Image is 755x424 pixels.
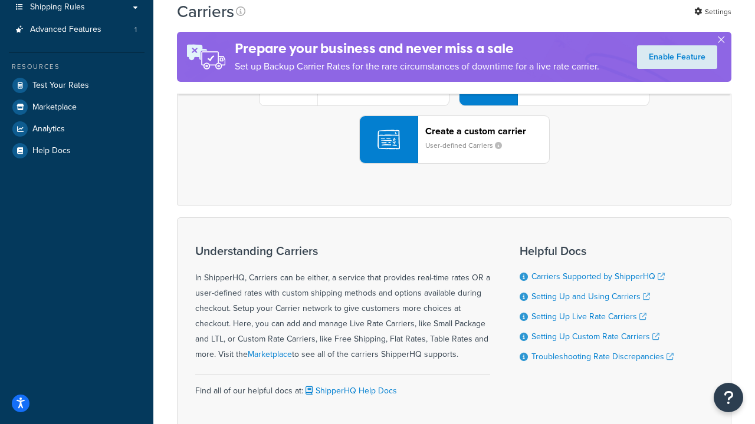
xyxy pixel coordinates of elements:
button: Create a custom carrierUser-defined Carriers [359,115,550,164]
span: Shipping Rules [30,2,85,12]
span: 1 [134,25,137,35]
a: Setting Up Custom Rate Carriers [531,330,659,343]
p: Set up Backup Carrier Rates for the rare circumstances of downtime for a live rate carrier. [235,58,599,75]
header: Create a custom carrier [425,125,549,137]
a: Troubleshooting Rate Discrepancies [531,350,674,363]
small: User-defined Carriers [425,140,511,151]
img: icon-carrier-custom-c93b8a24.svg [377,128,400,151]
button: Open Resource Center [714,383,743,412]
a: Enable Feature [637,45,717,69]
h4: Prepare your business and never miss a sale [235,39,599,58]
a: Setting Up and Using Carriers [531,290,650,303]
span: Marketplace [32,102,77,112]
div: Resources [9,62,145,72]
div: Find all of our helpful docs at: [195,374,490,399]
a: Test Your Rates [9,75,145,96]
a: Help Docs [9,140,145,161]
span: Advanced Features [30,25,101,35]
a: Advanced Features 1 [9,19,145,41]
a: Marketplace [9,97,145,118]
span: Help Docs [32,146,71,156]
img: ad-rules-rateshop-fe6ec290ccb7230408bd80ed9643f0289d75e0ffd9eb532fc0e269fcd187b520.png [177,32,235,82]
h3: Understanding Carriers [195,244,490,257]
a: Analytics [9,118,145,140]
a: Setting Up Live Rate Carriers [531,310,646,323]
a: Settings [694,4,731,20]
h3: Helpful Docs [520,244,674,257]
span: Test Your Rates [32,81,89,91]
a: Marketplace [248,348,292,360]
span: Analytics [32,124,65,134]
div: In ShipperHQ, Carriers can be either, a service that provides real-time rates OR a user-defined r... [195,244,490,362]
a: ShipperHQ Help Docs [303,385,397,397]
a: Carriers Supported by ShipperHQ [531,270,665,283]
li: Advanced Features [9,19,145,41]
